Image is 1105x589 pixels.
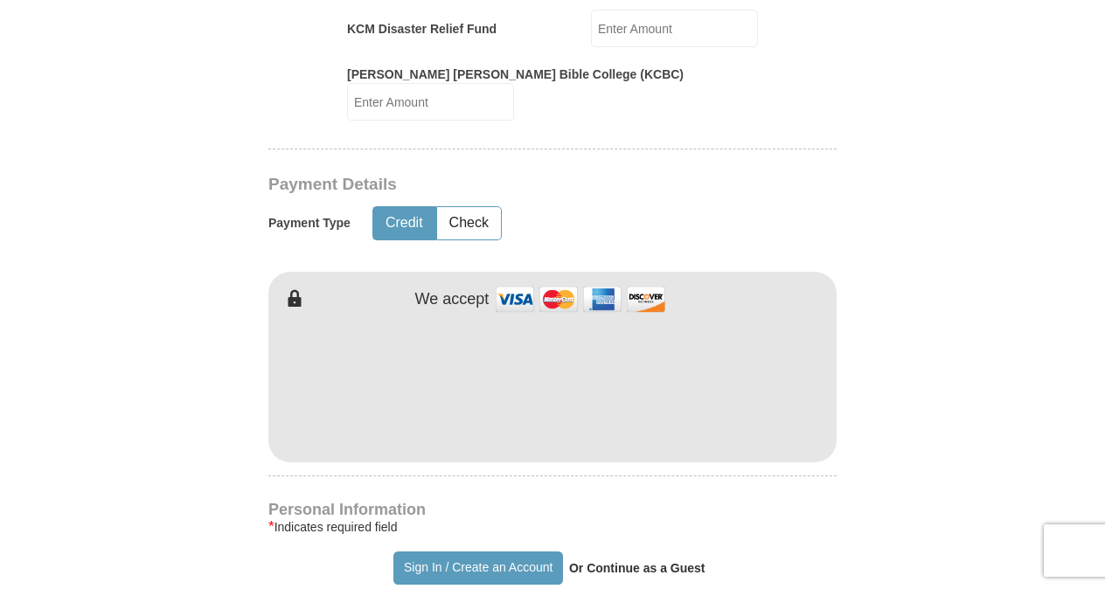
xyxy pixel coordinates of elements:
[591,10,758,47] input: Enter Amount
[268,516,837,537] div: Indicates required field
[569,561,705,575] strong: Or Continue as a Guest
[268,216,351,231] h5: Payment Type
[268,502,837,516] h4: Personal Information
[493,281,668,318] img: credit cards accepted
[347,20,497,38] label: KCM Disaster Relief Fund
[347,83,514,121] input: Enter Amount
[268,175,714,195] h3: Payment Details
[347,66,684,83] label: [PERSON_NAME] [PERSON_NAME] Bible College (KCBC)
[373,207,435,239] button: Credit
[437,207,501,239] button: Check
[415,290,490,309] h4: We accept
[393,551,562,585] button: Sign In / Create an Account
